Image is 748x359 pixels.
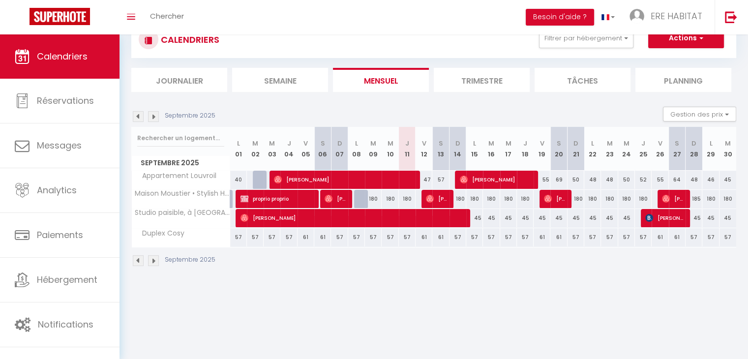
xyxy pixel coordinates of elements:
button: Besoin d'aide ? [526,9,594,26]
th: 28 [686,127,702,171]
img: ... [629,9,644,24]
abbr: S [557,139,561,148]
th: 11 [399,127,416,171]
th: 14 [449,127,466,171]
div: 180 [618,190,635,208]
th: 06 [314,127,331,171]
abbr: S [675,139,679,148]
img: logout [725,11,737,23]
div: 50 [618,171,635,189]
div: 45 [719,209,736,227]
div: 57 [449,228,466,246]
p: Septembre 2025 [165,255,215,265]
span: [PERSON_NAME] [240,209,463,227]
div: 180 [601,190,618,208]
th: 21 [568,127,584,171]
div: 57 [584,228,601,246]
th: 15 [466,127,483,171]
span: [PERSON_NAME] [662,189,684,208]
div: 45 [550,209,567,227]
abbr: J [523,139,527,148]
div: 45 [534,209,550,227]
th: 30 [719,127,736,171]
th: 05 [298,127,314,171]
span: Chercher [150,11,184,21]
div: 55 [534,171,550,189]
th: 13 [432,127,449,171]
abbr: J [405,139,409,148]
div: 45 [483,209,500,227]
li: Mensuel [333,68,429,92]
abbr: J [287,139,291,148]
div: 55 [652,171,668,189]
button: Ouvrir le widget de chat LiveChat [8,4,37,33]
th: 17 [500,127,517,171]
li: Journalier [131,68,227,92]
abbr: S [321,139,325,148]
div: 180 [382,190,398,208]
div: 45 [686,209,702,227]
div: 180 [500,190,517,208]
li: Trimestre [434,68,530,92]
img: Super Booking [30,8,90,25]
th: 19 [534,127,550,171]
abbr: M [488,139,494,148]
div: 57 [399,228,416,246]
abbr: M [387,139,393,148]
div: 46 [702,171,719,189]
th: 10 [382,127,398,171]
div: 61 [314,228,331,246]
input: Rechercher un logement... [137,129,224,147]
div: 57 [517,228,534,246]
div: 180 [449,190,466,208]
abbr: L [709,139,712,148]
div: 57 [280,228,297,246]
abbr: M [607,139,613,148]
div: 57 [719,228,736,246]
div: 180 [702,190,719,208]
span: Analytics [37,184,77,196]
abbr: L [237,139,240,148]
div: 57 [500,228,517,246]
div: 57 [702,228,719,246]
abbr: D [573,139,578,148]
span: [PERSON_NAME] [544,189,566,208]
span: ERE HABITAT [651,10,702,22]
div: 50 [568,171,584,189]
div: 52 [635,171,652,189]
div: 57 [247,228,264,246]
span: [PERSON_NAME] [460,170,532,189]
div: 45 [618,209,635,227]
button: Filtrer par hébergement [539,29,633,48]
div: 47 [416,171,432,189]
span: [PERSON_NAME] [426,189,448,208]
li: Planning [635,68,731,92]
div: 180 [483,190,500,208]
th: 26 [652,127,668,171]
div: 57 [466,228,483,246]
span: Réservations [37,94,94,107]
div: 180 [568,190,584,208]
div: 57 [365,228,382,246]
div: 180 [635,190,652,208]
th: 29 [702,127,719,171]
abbr: D [337,139,342,148]
div: 61 [534,228,550,246]
th: 03 [264,127,280,171]
div: 57 [264,228,280,246]
div: 45 [500,209,517,227]
div: 61 [298,228,314,246]
div: 64 [669,171,686,189]
span: Paiements [37,229,83,241]
button: Gestion des prix [663,107,736,121]
abbr: V [422,139,426,148]
li: Tâches [535,68,630,92]
div: 45 [568,209,584,227]
abbr: M [506,139,511,148]
div: 61 [550,228,567,246]
span: Duplex Cosy [133,228,187,239]
span: Septembre 2025 [132,156,230,170]
div: 57 [483,228,500,246]
div: 180 [584,190,601,208]
button: Actions [648,29,724,48]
